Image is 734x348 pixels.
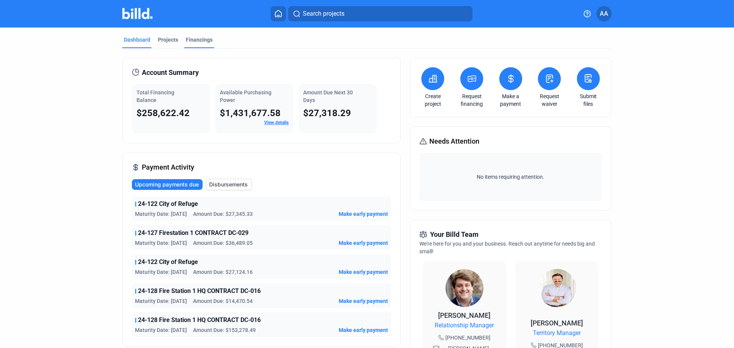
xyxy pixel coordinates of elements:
[419,92,446,108] a: Create project
[419,241,595,254] span: We're here for you and your business. Reach out anytime for needs big and small!
[193,326,256,334] span: Amount Due: $153,278.49
[186,36,213,44] div: Financings
[136,89,174,103] span: Total Financing Balance
[124,36,150,44] div: Dashboard
[209,181,248,188] span: Disbursements
[533,329,581,338] span: Territory Manager
[135,210,187,218] span: Maturity Date: [DATE]
[138,286,261,296] span: 24-128 Fire Station 1 HQ CONTRACT DC-016
[138,228,248,238] span: 24-127 Firestation 1 CONTRACT DC-029
[136,108,190,118] span: $258,622.42
[445,269,484,307] img: Relationship Manager
[158,36,178,44] div: Projects
[138,316,261,325] span: 24-128 Fire Station 1 HQ CONTRACT DC-016
[536,92,563,108] a: Request waiver
[193,210,253,218] span: Amount Due: $27,345.33
[339,268,388,276] button: Make early payment
[193,239,253,247] span: Amount Due: $36,489.05
[438,311,490,319] span: [PERSON_NAME]
[339,239,388,247] button: Make early payment
[303,108,351,118] span: $27,318.29
[135,326,187,334] span: Maturity Date: [DATE]
[339,326,388,334] button: Make early payment
[422,173,598,181] span: No items requiring attention.
[429,136,479,147] span: Needs Attention
[596,6,612,21] button: AA
[122,8,153,19] img: Billd Company Logo
[430,229,479,240] span: Your Billd Team
[220,108,281,118] span: $1,431,677.58
[142,67,199,78] span: Account Summary
[135,297,187,305] span: Maturity Date: [DATE]
[135,268,187,276] span: Maturity Date: [DATE]
[135,181,199,188] span: Upcoming payments due
[135,239,187,247] span: Maturity Date: [DATE]
[497,92,524,108] a: Make a payment
[445,334,490,342] span: [PHONE_NUMBER]
[138,199,198,209] span: 24-122 City of Refuge
[538,269,576,307] img: Territory Manager
[435,321,494,330] span: Relationship Manager
[193,268,253,276] span: Amount Due: $27,124.16
[600,9,608,18] span: AA
[138,257,198,267] span: 24-122 City of Refuge
[531,319,583,327] span: [PERSON_NAME]
[339,297,388,305] button: Make early payment
[303,9,344,18] span: Search projects
[339,210,388,218] button: Make early payment
[575,92,602,108] a: Submit files
[206,179,252,190] button: Disbursements
[193,297,253,305] span: Amount Due: $14,470.54
[220,89,271,103] span: Available Purchasing Power
[132,179,203,190] button: Upcoming payments due
[303,89,353,103] span: Amount Due Next 30 Days
[458,92,485,108] a: Request financing
[264,120,289,125] a: View details
[142,162,194,173] span: Payment Activity
[288,6,473,21] button: Search projects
